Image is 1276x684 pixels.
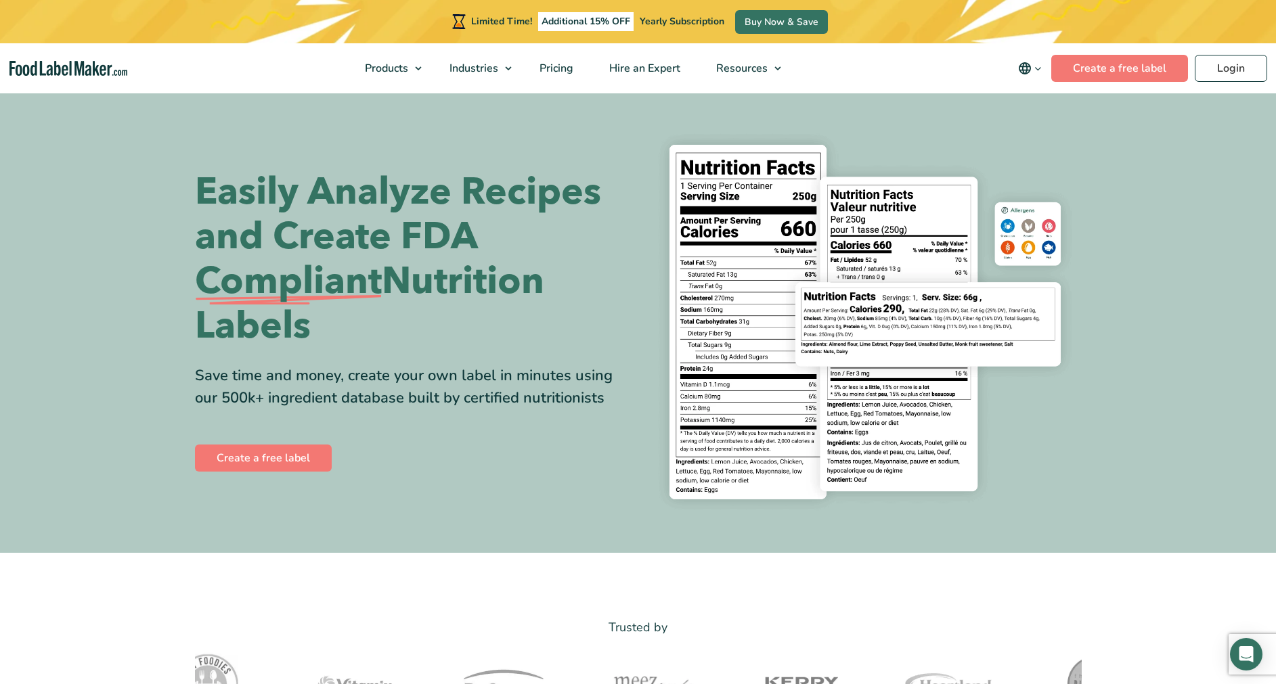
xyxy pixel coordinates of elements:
[361,61,410,76] span: Products
[1195,55,1267,82] a: Login
[1230,638,1262,670] div: Open Intercom Messenger
[445,61,500,76] span: Industries
[432,43,519,93] a: Industries
[712,61,769,76] span: Resources
[195,618,1082,637] p: Trusted by
[195,259,382,304] span: Compliant
[522,43,588,93] a: Pricing
[538,12,634,31] span: Additional 15% OFF
[195,444,332,472] a: Create a free label
[195,170,628,348] h1: Easily Analyze Recipes and Create FDA Nutrition Labels
[471,15,532,28] span: Limited Time!
[699,43,788,93] a: Resources
[735,10,828,34] a: Buy Now & Save
[347,43,428,93] a: Products
[1051,55,1188,82] a: Create a free label
[535,61,575,76] span: Pricing
[195,365,628,409] div: Save time and money, create your own label in minutes using our 500k+ ingredient database built b...
[592,43,695,93] a: Hire an Expert
[605,61,682,76] span: Hire an Expert
[640,15,724,28] span: Yearly Subscription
